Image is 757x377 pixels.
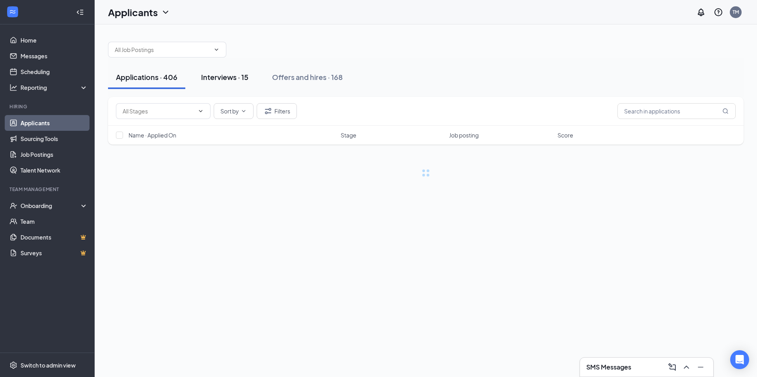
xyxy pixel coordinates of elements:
div: Applications · 406 [116,72,177,82]
a: Team [21,214,88,229]
a: Home [21,32,88,48]
input: All Stages [123,107,194,115]
svg: Filter [263,106,273,116]
svg: ChevronDown [161,7,170,17]
a: Messages [21,48,88,64]
div: Hiring [9,103,86,110]
div: TM [733,9,739,15]
svg: WorkstreamLogo [9,8,17,16]
button: Filter Filters [257,103,297,119]
div: Team Management [9,186,86,193]
span: Job posting [449,131,479,139]
span: Stage [341,131,356,139]
a: SurveysCrown [21,245,88,261]
span: Score [557,131,573,139]
svg: Minimize [696,362,705,372]
svg: QuestionInfo [714,7,723,17]
span: Sort by [220,108,239,114]
a: Scheduling [21,64,88,80]
a: Job Postings [21,147,88,162]
svg: ChevronDown [198,108,204,114]
a: Talent Network [21,162,88,178]
div: Switch to admin view [21,361,76,369]
input: All Job Postings [115,45,210,54]
svg: MagnifyingGlass [722,108,729,114]
a: Applicants [21,115,88,131]
svg: Collapse [76,8,84,16]
button: Minimize [694,361,707,373]
a: DocumentsCrown [21,229,88,245]
div: Interviews · 15 [201,72,248,82]
div: Reporting [21,84,88,91]
div: Open Intercom Messenger [730,350,749,369]
h3: SMS Messages [586,363,631,371]
svg: Notifications [696,7,706,17]
div: Offers and hires · 168 [272,72,343,82]
svg: ChevronUp [682,362,691,372]
svg: ComposeMessage [668,362,677,372]
svg: Analysis [9,84,17,91]
svg: UserCheck [9,202,17,210]
button: ChevronUp [680,361,693,373]
div: Onboarding [21,202,81,210]
input: Search in applications [617,103,736,119]
button: ComposeMessage [666,361,679,373]
span: Name · Applied On [129,131,176,139]
a: Sourcing Tools [21,131,88,147]
h1: Applicants [108,6,158,19]
button: Sort byChevronDown [214,103,254,119]
svg: Settings [9,361,17,369]
svg: ChevronDown [213,46,220,53]
svg: ChevronDown [241,108,247,114]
